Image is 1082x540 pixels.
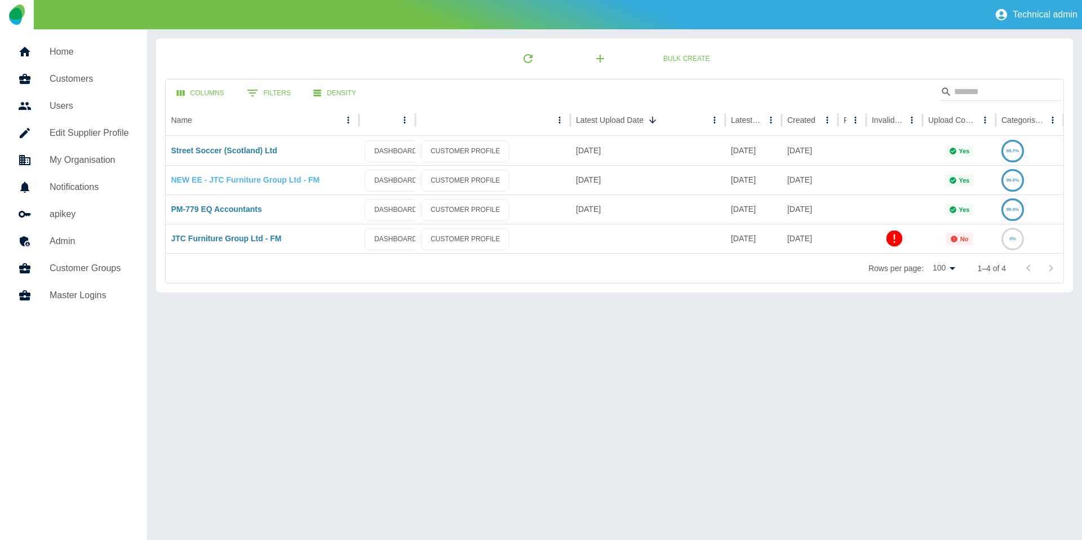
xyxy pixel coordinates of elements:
[1006,178,1019,183] text: 99.9%
[782,194,838,224] div: 03 Oct 2025
[990,3,1082,26] button: Technical admin
[787,116,815,125] div: Created
[397,112,413,128] button: column menu
[782,136,838,165] div: 26 Sep 2025
[904,112,920,128] button: Invalid Creds column menu
[928,116,976,125] div: Upload Complete
[1001,116,1044,125] div: Categorised
[9,174,138,201] a: Notifications
[9,201,138,228] a: apikey
[1001,234,1024,243] a: 0%
[9,119,138,147] a: Edit Supplier Profile
[171,175,320,184] a: NEW EE - JTC Furniture Group Ltd - FM
[977,263,1006,274] p: 1–4 of 4
[9,65,138,92] a: Customers
[959,148,970,154] p: Yes
[725,224,782,253] div: 06 Oct 2025
[1001,205,1024,214] a: 99.4%
[645,112,660,128] button: Sort
[9,282,138,309] a: Master Logins
[946,233,973,245] div: Not all required reports for this customer were uploaded for the latest usage month.
[725,165,782,194] div: 05 Oct 2025
[421,228,509,250] a: CUSTOMER PROFILE
[365,199,427,221] a: DASHBOARD
[552,112,567,128] button: column menu
[340,112,356,128] button: Name column menu
[731,116,762,125] div: Latest Usage
[9,147,138,174] a: My Organisation
[959,206,970,213] p: Yes
[1001,146,1024,155] a: 99.7%
[50,289,129,302] h5: Master Logins
[725,194,782,224] div: 12 Sep 2025
[960,236,969,242] p: No
[50,99,129,113] h5: Users
[50,153,129,167] h5: My Organisation
[868,263,924,274] p: Rows per page:
[570,194,725,224] div: 06 Oct 2025
[50,262,129,275] h5: Customer Groups
[1001,175,1024,184] a: 99.9%
[844,116,846,125] div: Ref
[421,199,509,221] a: CUSTOMER PROFILE
[1013,10,1077,20] p: Technical admin
[977,112,993,128] button: Upload Complete column menu
[365,228,427,250] a: DASHBOARD
[9,92,138,119] a: Users
[171,205,262,214] a: PM-779 EQ Accountants
[782,224,838,253] div: 26 Sep 2025
[782,165,838,194] div: 06 Oct 2025
[421,140,509,162] a: CUSTOMER PROFILE
[763,112,779,128] button: Latest Usage column menu
[9,38,138,65] a: Home
[50,72,129,86] h5: Customers
[238,82,300,104] button: Show filters
[819,112,835,128] button: Created column menu
[1009,236,1016,241] text: 0%
[848,112,863,128] button: Ref column menu
[365,140,427,162] a: DASHBOARD
[168,83,233,104] button: Select columns
[9,228,138,255] a: Admin
[171,146,277,155] a: Street Soccer (Scotland) Ltd
[654,48,719,69] button: Bulk Create
[365,170,427,192] a: DASHBOARD
[50,207,129,221] h5: apikey
[1006,207,1019,212] text: 99.4%
[50,234,129,248] h5: Admin
[707,112,722,128] button: Latest Upload Date column menu
[725,136,782,165] div: 30 Sep 2025
[1006,148,1019,153] text: 99.7%
[421,170,509,192] a: CUSTOMER PROFILE
[928,260,959,276] div: 100
[50,180,129,194] h5: Notifications
[959,177,970,184] p: Yes
[570,165,725,194] div: 06 Oct 2025
[171,116,192,125] div: Name
[171,234,282,243] a: JTC Furniture Group Ltd - FM
[576,116,644,125] div: Latest Upload Date
[570,136,725,165] div: 06 Oct 2025
[941,83,1061,103] div: Search
[872,116,903,125] div: Invalid Creds
[9,5,24,25] img: Logo
[9,255,138,282] a: Customer Groups
[50,126,129,140] h5: Edit Supplier Profile
[50,45,129,59] h5: Home
[304,83,365,104] button: Density
[1045,112,1061,128] button: Categorised column menu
